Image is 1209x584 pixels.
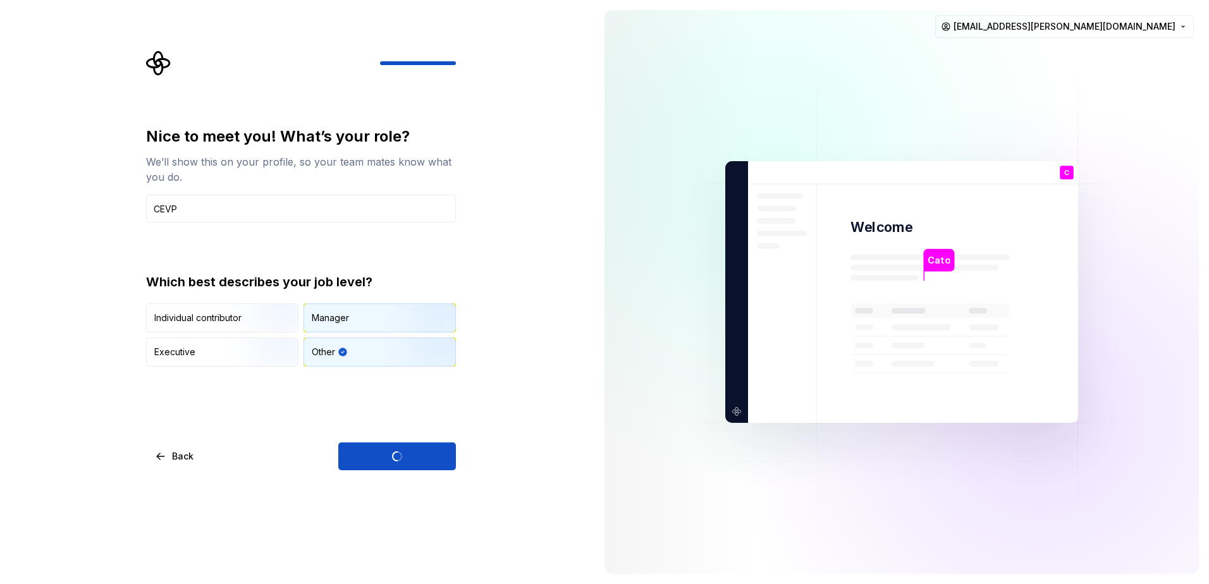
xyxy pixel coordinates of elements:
div: Executive [154,346,195,358]
div: Manager [312,312,349,324]
div: Which best describes your job level? [146,273,456,291]
p: C [1064,169,1069,176]
input: Job title [146,195,456,222]
p: Cato [928,253,950,267]
span: [EMAIL_ADDRESS][PERSON_NAME][DOMAIN_NAME] [954,20,1175,33]
div: Nice to meet you! What’s your role? [146,126,456,147]
svg: Supernova Logo [146,51,171,76]
button: [EMAIL_ADDRESS][PERSON_NAME][DOMAIN_NAME] [935,15,1194,38]
span: Back [172,450,193,463]
div: Individual contributor [154,312,242,324]
button: Back [146,442,204,470]
div: We’ll show this on your profile, so your team mates know what you do. [146,154,456,185]
p: Welcome [850,218,912,236]
div: Other [312,346,335,358]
